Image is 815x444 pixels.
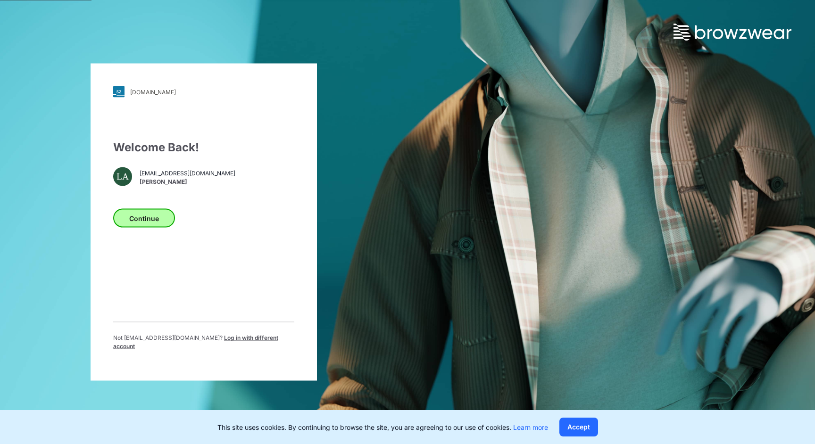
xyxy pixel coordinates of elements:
[559,418,598,436] button: Accept
[130,88,176,95] div: [DOMAIN_NAME]
[113,86,125,98] img: svg+xml;base64,PHN2ZyB3aWR0aD0iMjgiIGhlaWdodD0iMjgiIHZpZXdCb3g9IjAgMCAyOCAyOCIgZmlsbD0ibm9uZSIgeG...
[113,167,132,186] div: LA
[140,177,235,186] span: [PERSON_NAME]
[513,423,548,431] a: Learn more
[113,86,294,98] a: [DOMAIN_NAME]
[113,139,294,156] div: Welcome Back!
[113,209,175,228] button: Continue
[140,169,235,177] span: [EMAIL_ADDRESS][DOMAIN_NAME]
[217,422,548,432] p: This site uses cookies. By continuing to browse the site, you are agreeing to our use of cookies.
[113,334,294,351] p: Not [EMAIL_ADDRESS][DOMAIN_NAME] ?
[674,24,791,41] img: browzwear-logo.73288ffb.svg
